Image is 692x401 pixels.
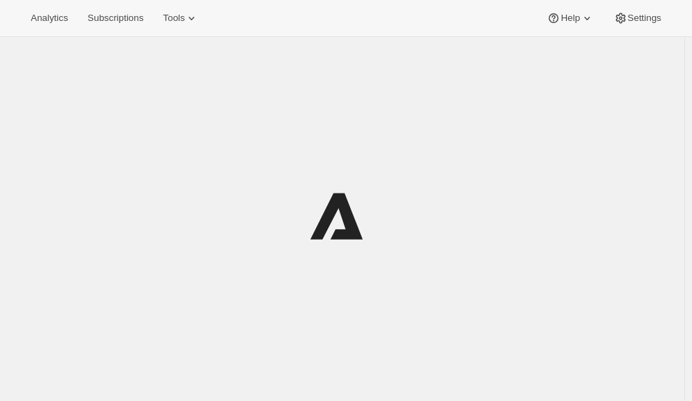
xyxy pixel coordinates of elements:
span: Help [561,13,579,24]
button: Help [538,8,602,28]
span: Settings [628,13,661,24]
span: Subscriptions [87,13,143,24]
button: Settings [605,8,670,28]
span: Tools [163,13,185,24]
button: Subscriptions [79,8,152,28]
button: Tools [154,8,207,28]
span: Analytics [31,13,68,24]
button: Analytics [22,8,76,28]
